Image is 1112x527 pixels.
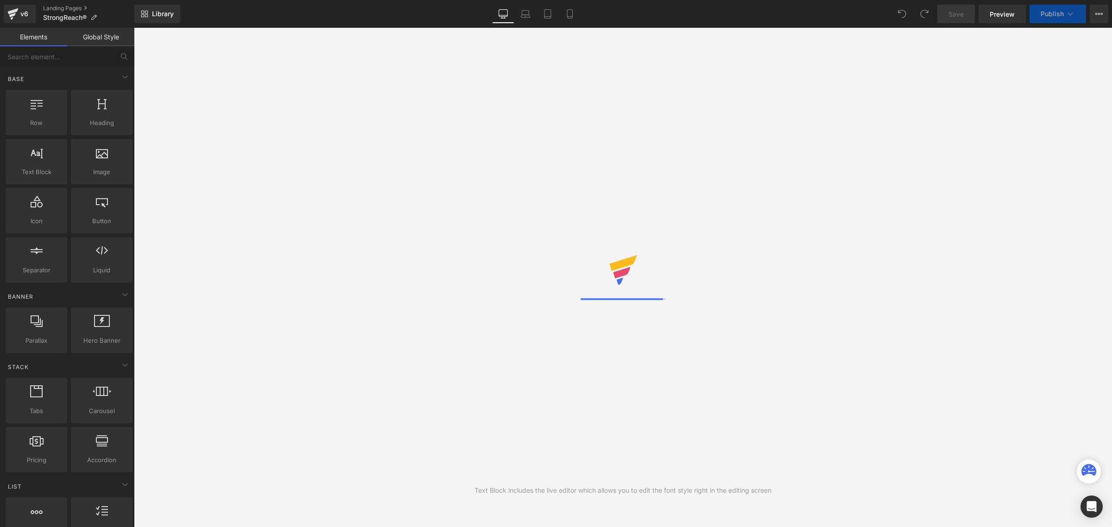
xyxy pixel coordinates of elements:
[8,406,64,416] span: Tabs
[43,5,134,12] a: Landing Pages
[74,406,130,416] span: Carousel
[893,5,911,23] button: Undo
[134,5,180,23] a: New Library
[8,167,64,177] span: Text Block
[492,5,514,23] a: Desktop
[67,28,134,46] a: Global Style
[514,5,537,23] a: Laptop
[1080,496,1103,518] div: Open Intercom Messenger
[152,10,174,18] span: Library
[74,216,130,226] span: Button
[4,5,36,23] a: v6
[915,5,934,23] button: Redo
[990,9,1015,19] span: Preview
[7,292,34,301] span: Banner
[74,455,130,465] span: Accordion
[8,336,64,345] span: Parallax
[7,75,25,83] span: Base
[8,216,64,226] span: Icon
[7,482,23,491] span: List
[19,8,30,20] div: v6
[43,14,87,21] span: StrongReach®
[948,9,964,19] span: Save
[74,167,130,177] span: Image
[8,455,64,465] span: Pricing
[559,5,581,23] a: Mobile
[1090,5,1108,23] button: More
[1041,10,1064,18] span: Publish
[979,5,1026,23] a: Preview
[8,265,64,275] span: Separator
[1030,5,1086,23] button: Publish
[474,485,771,496] div: Text Block includes the live editor which allows you to edit the font style right in the editing ...
[537,5,559,23] a: Tablet
[8,118,64,128] span: Row
[74,265,130,275] span: Liquid
[74,118,130,128] span: Heading
[74,336,130,345] span: Hero Banner
[7,363,30,371] span: Stack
